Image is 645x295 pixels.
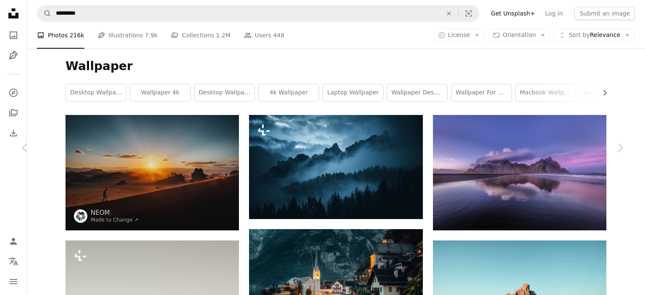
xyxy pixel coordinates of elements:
[5,233,22,250] a: Log in / Sign up
[249,281,422,288] a: houses near lake
[249,115,422,219] img: a mountain range covered in fog and clouds
[216,31,230,40] span: 1.2M
[171,22,230,49] a: Collections 1.2M
[451,84,511,101] a: wallpaper for mobile
[37,5,479,22] form: Find visuals sitewide
[503,31,536,38] span: Orientation
[244,22,284,49] a: Users 448
[249,163,422,170] a: a mountain range covered in fog and clouds
[259,84,319,101] a: 4k wallpaper
[98,22,158,49] a: Illustrations 7.9k
[488,29,551,42] button: Orientation
[580,84,640,101] a: android wallpaper
[66,59,606,74] h1: Wallpaper
[66,84,126,101] a: desktop wallpapers
[273,31,284,40] span: 448
[323,84,383,101] a: laptop wallpaper
[554,29,635,42] button: Sort byRelevance
[5,47,22,64] a: Illustrations
[516,84,576,101] a: macbook wallpaper
[597,84,606,101] button: scroll list to the right
[5,84,22,101] a: Explore
[540,7,568,20] a: Log in
[448,31,470,38] span: License
[595,107,645,188] a: Next
[5,104,22,121] a: Collections
[387,84,447,101] a: wallpaper desktop
[66,169,239,176] a: a person standing on top of a sandy hill
[130,84,190,101] a: wallpaper 4k
[37,5,52,21] button: Search Unsplash
[433,29,485,42] button: License
[433,169,606,176] a: photo of mountain
[569,31,590,38] span: Sort by
[440,5,458,21] button: Clear
[459,5,479,21] button: Visual search
[574,7,635,20] button: Submit an image
[5,253,22,270] button: Language
[5,27,22,44] a: Photos
[569,31,620,39] span: Relevance
[91,217,139,223] a: Made to Change ↗
[486,7,540,20] a: Get Unsplash+
[66,115,239,230] img: a person standing on top of a sandy hill
[433,115,606,230] img: photo of mountain
[74,209,87,223] img: Go to NEOM's profile
[145,31,157,40] span: 7.9k
[5,273,22,290] button: Menu
[91,209,139,217] a: NEOM
[194,84,254,101] a: desktop wallpaper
